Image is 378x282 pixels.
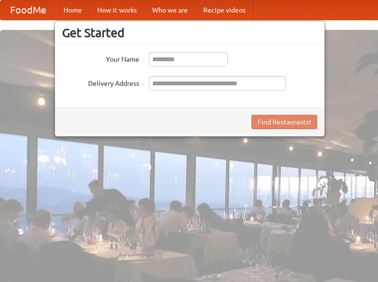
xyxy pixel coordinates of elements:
[56,0,90,20] a: Home
[62,26,317,40] h3: Get Started
[196,0,253,20] a: Recipe videos
[62,52,139,64] label: Your Name
[0,0,56,20] a: FoodMe
[144,0,196,20] a: Who we are
[62,76,139,88] label: Delivery Address
[251,115,317,129] button: Find Restaurants!
[90,0,144,20] a: How it works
